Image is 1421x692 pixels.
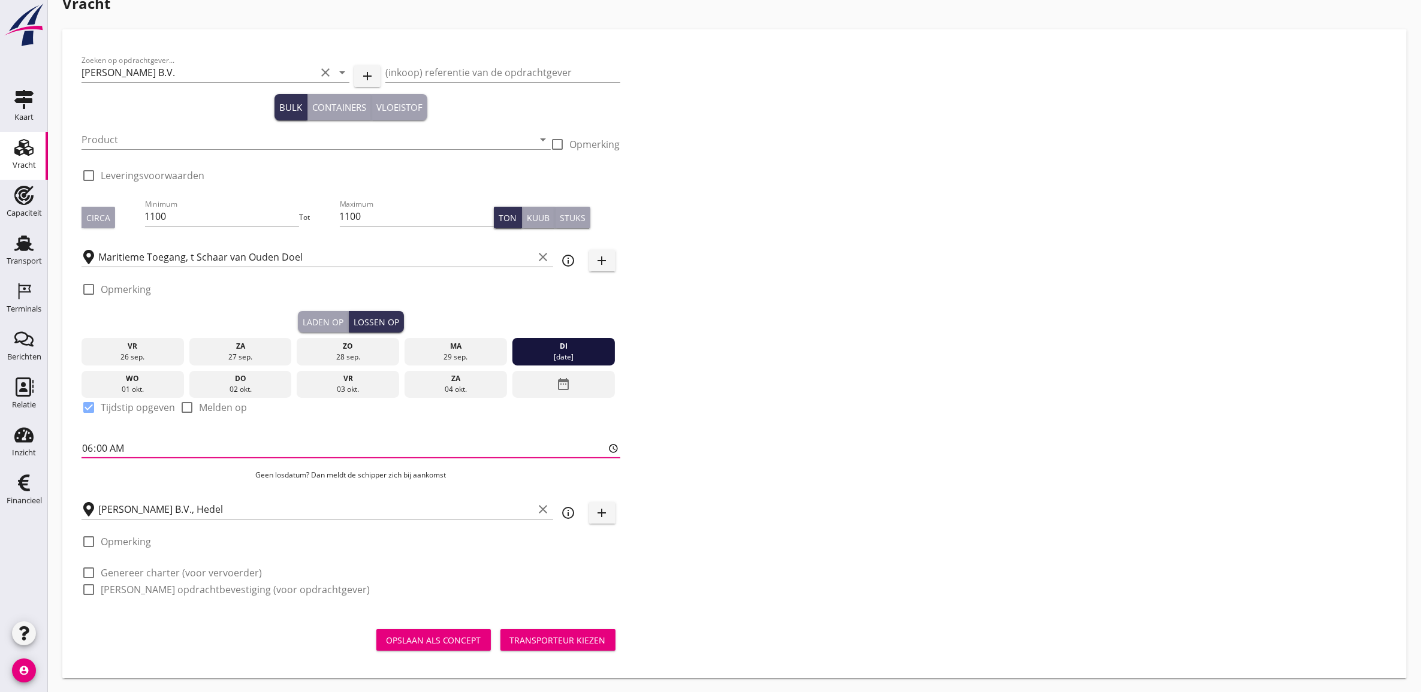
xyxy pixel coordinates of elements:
[570,138,620,150] label: Opmerking
[376,101,423,114] div: Vloeistof
[192,373,289,384] div: do
[12,401,36,409] div: Relatie
[562,506,576,520] i: info_outline
[7,257,42,265] div: Transport
[12,658,36,682] i: account_circle
[7,497,42,504] div: Financieel
[515,352,612,362] div: [DATE]
[340,207,494,226] input: Maximum
[300,352,396,362] div: 28 sep.
[85,373,181,384] div: wo
[300,373,396,384] div: vr
[274,94,307,120] button: Bulk
[386,634,481,646] div: Opslaan als concept
[515,341,612,352] div: di
[560,211,586,224] div: Stuks
[595,253,610,268] i: add
[500,629,616,651] button: Transporteur kiezen
[303,316,343,328] div: Laden op
[2,3,46,47] img: logo-small.a267ee39.svg
[536,132,551,147] i: arrow_drop_down
[98,247,534,267] input: Laadplaats
[298,311,349,333] button: Laden op
[82,470,620,481] p: Geen losdatum? Dan meldt de schipper zich bij aankomst
[335,65,349,80] i: arrow_drop_down
[385,63,620,82] input: (inkoop) referentie van de opdrachtgever
[595,506,610,520] i: add
[101,567,262,579] label: Genereer charter (voor vervoerder)
[192,384,289,395] div: 02 okt.
[7,305,41,313] div: Terminals
[192,341,289,352] div: za
[408,352,504,362] div: 29 sep.
[372,94,427,120] button: Vloeistof
[85,384,181,395] div: 01 okt.
[360,69,375,83] i: add
[318,65,333,80] i: clear
[98,500,534,519] input: Losplaats
[510,634,606,646] div: Transporteur kiezen
[85,352,181,362] div: 26 sep.
[522,207,555,228] button: Kuub
[300,341,396,352] div: zo
[82,130,534,149] input: Product
[279,101,302,114] div: Bulk
[536,250,551,264] i: clear
[307,94,372,120] button: Containers
[82,207,115,228] button: Circa
[85,341,181,352] div: vr
[7,353,41,361] div: Berichten
[300,384,396,395] div: 03 okt.
[408,384,504,395] div: 04 okt.
[299,212,340,223] div: Tot
[101,170,204,182] label: Leveringsvoorwaarden
[376,629,491,651] button: Opslaan als concept
[86,211,110,224] div: Circa
[312,101,366,114] div: Containers
[101,584,370,596] label: [PERSON_NAME] opdrachtbevestiging (voor opdrachtgever)
[7,209,42,217] div: Capaciteit
[527,211,550,224] div: Kuub
[494,207,522,228] button: Ton
[562,253,576,268] i: info_outline
[556,373,571,395] i: date_range
[14,113,34,121] div: Kaart
[12,449,36,457] div: Inzicht
[192,352,289,362] div: 27 sep.
[199,401,247,413] label: Melden op
[354,316,399,328] div: Lossen op
[101,536,151,548] label: Opmerking
[13,161,36,169] div: Vracht
[82,63,316,82] input: Zoeken op opdrachtgever...
[145,207,300,226] input: Minimum
[536,502,551,516] i: clear
[555,207,590,228] button: Stuks
[101,401,175,413] label: Tijdstip opgeven
[349,311,404,333] button: Lossen op
[101,283,151,295] label: Opmerking
[408,373,504,384] div: za
[499,211,517,224] div: Ton
[408,341,504,352] div: ma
